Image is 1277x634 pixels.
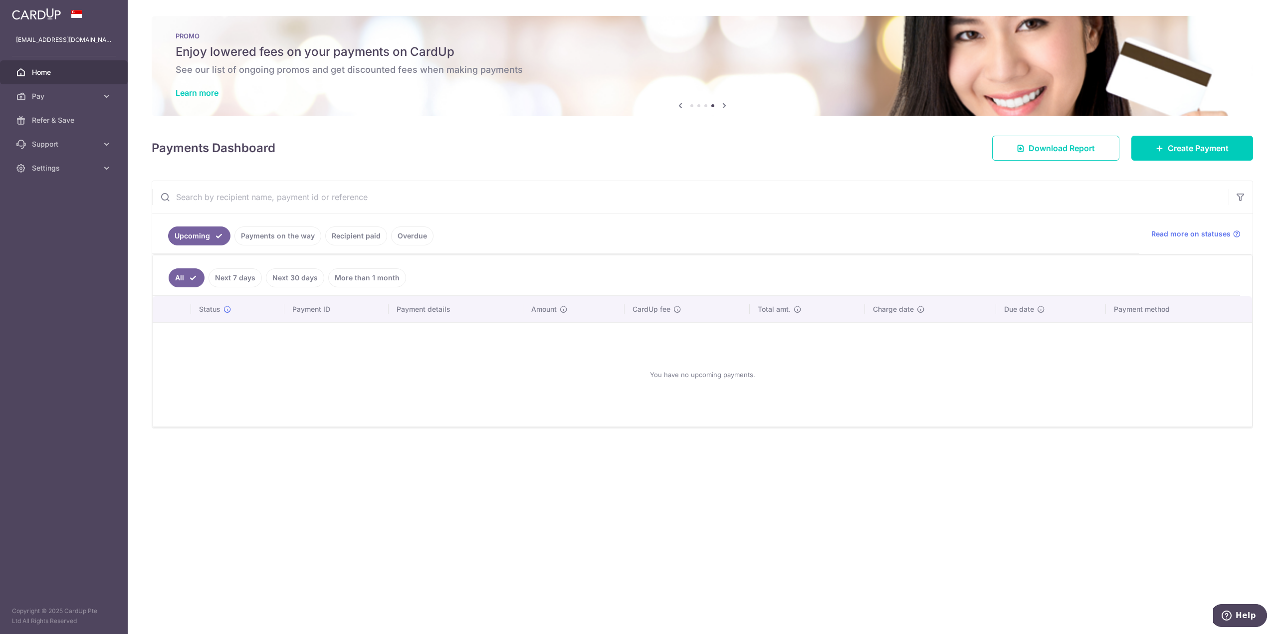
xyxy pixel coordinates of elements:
span: Help [22,7,43,16]
a: Next 7 days [209,268,262,287]
h6: See our list of ongoing promos and get discounted fees when making payments [176,64,1229,76]
a: Upcoming [168,226,230,245]
th: Payment details [389,296,523,322]
span: Charge date [873,304,914,314]
th: Payment method [1106,296,1252,322]
th: Payment ID [284,296,388,322]
span: Download Report [1029,142,1095,154]
a: Payments on the way [234,226,321,245]
a: Learn more [176,88,218,98]
a: Create Payment [1131,136,1253,161]
span: Read more on statuses [1151,229,1231,239]
span: Amount [531,304,557,314]
a: Overdue [391,226,433,245]
p: [EMAIL_ADDRESS][DOMAIN_NAME] [16,35,112,45]
a: All [169,268,205,287]
span: Create Payment [1168,142,1229,154]
img: CardUp [12,8,61,20]
span: Refer & Save [32,115,98,125]
a: Read more on statuses [1151,229,1241,239]
p: PROMO [176,32,1229,40]
a: Recipient paid [325,226,387,245]
span: Total amt. [758,304,791,314]
iframe: Opens a widget where you can find more information [1213,604,1267,629]
span: Pay [32,91,98,101]
h4: Payments Dashboard [152,139,275,157]
span: Home [32,67,98,77]
span: CardUp fee [633,304,670,314]
a: Download Report [992,136,1119,161]
span: Support [32,139,98,149]
span: Due date [1004,304,1034,314]
input: Search by recipient name, payment id or reference [152,181,1229,213]
span: Status [199,304,220,314]
span: Settings [32,163,98,173]
img: Latest Promos banner [152,16,1253,116]
div: You have no upcoming payments. [165,331,1240,419]
a: Next 30 days [266,268,324,287]
h5: Enjoy lowered fees on your payments on CardUp [176,44,1229,60]
a: More than 1 month [328,268,406,287]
